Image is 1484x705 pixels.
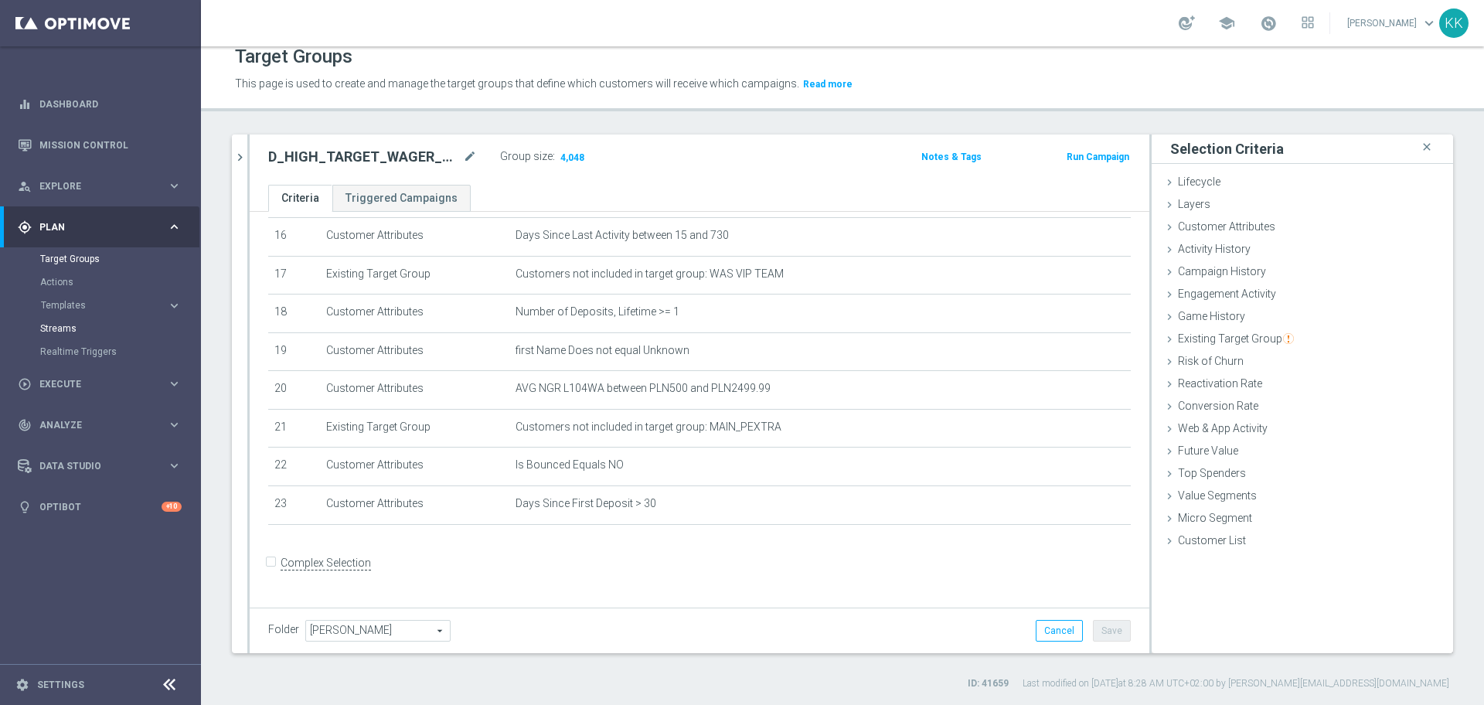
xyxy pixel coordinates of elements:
[39,182,167,191] span: Explore
[320,295,510,333] td: Customer Attributes
[320,448,510,486] td: Customer Attributes
[167,220,182,234] i: keyboard_arrow_right
[268,486,320,525] td: 23
[1065,148,1131,165] button: Run Campaign
[1178,400,1258,412] span: Conversion Rate
[1178,467,1246,479] span: Top Spenders
[39,486,162,527] a: Optibot
[18,220,167,234] div: Plan
[268,332,320,371] td: 19
[17,460,182,472] button: Data Studio keyboard_arrow_right
[1178,489,1257,502] span: Value Segments
[37,680,84,690] a: Settings
[162,502,182,512] div: +10
[235,77,799,90] span: This page is used to create and manage the target groups that define which customers will receive...
[281,556,371,570] label: Complex Selection
[167,417,182,432] i: keyboard_arrow_right
[167,376,182,391] i: keyboard_arrow_right
[463,148,477,166] i: mode_edit
[268,185,332,212] a: Criteria
[167,458,182,473] i: keyboard_arrow_right
[41,301,151,310] span: Templates
[1178,512,1252,524] span: Micro Segment
[40,276,161,288] a: Actions
[553,150,555,163] label: :
[41,301,167,310] div: Templates
[802,76,854,93] button: Read more
[40,294,199,317] div: Templates
[332,185,471,212] a: Triggered Campaigns
[516,497,656,510] span: Days Since First Deposit > 30
[17,378,182,390] div: play_circle_outline Execute keyboard_arrow_right
[17,221,182,233] button: gps_fixed Plan keyboard_arrow_right
[1178,534,1246,547] span: Customer List
[268,409,320,448] td: 21
[17,501,182,513] button: lightbulb Optibot +10
[268,256,320,295] td: 17
[39,223,167,232] span: Plan
[39,380,167,389] span: Execute
[40,271,199,294] div: Actions
[268,623,299,636] label: Folder
[1346,12,1439,35] a: [PERSON_NAME]keyboard_arrow_down
[1178,310,1245,322] span: Game History
[18,97,32,111] i: equalizer
[17,419,182,431] button: track_changes Analyze keyboard_arrow_right
[1178,332,1294,345] span: Existing Target Group
[167,179,182,193] i: keyboard_arrow_right
[1170,140,1284,158] h3: Selection Criteria
[40,299,182,312] button: Templates keyboard_arrow_right
[40,340,199,363] div: Realtime Triggers
[39,461,167,471] span: Data Studio
[320,332,510,371] td: Customer Attributes
[1178,198,1210,210] span: Layers
[268,148,460,166] h2: D_HIGH_TARGET_WAGER_50% do 500 PLN_LW_171025
[18,377,167,391] div: Execute
[17,98,182,111] button: equalizer Dashboard
[268,448,320,486] td: 22
[1421,15,1438,32] span: keyboard_arrow_down
[18,83,182,124] div: Dashboard
[18,459,167,473] div: Data Studio
[1036,620,1083,642] button: Cancel
[40,317,199,340] div: Streams
[1178,288,1276,300] span: Engagement Activity
[516,382,771,395] span: AVG NGR L104WA between PLN500 and PLN2499.99
[1023,677,1449,690] label: Last modified on [DATE] at 8:28 AM UTC+02:00 by [PERSON_NAME][EMAIL_ADDRESS][DOMAIN_NAME]
[18,486,182,527] div: Optibot
[235,46,352,68] h1: Target Groups
[40,346,161,358] a: Realtime Triggers
[1419,137,1435,158] i: close
[1178,422,1268,434] span: Web & App Activity
[516,229,729,242] span: Days Since Last Activity between 15 and 730
[516,458,624,472] span: Is Bounced Equals NO
[920,148,983,165] button: Notes & Tags
[516,421,781,434] span: Customers not included in target group: MAIN_PEXTRA
[17,139,182,152] div: Mission Control
[1178,355,1244,367] span: Risk of Churn
[40,253,161,265] a: Target Groups
[167,298,182,313] i: keyboard_arrow_right
[18,500,32,514] i: lightbulb
[39,421,167,430] span: Analyze
[500,150,553,163] label: Group size
[559,152,586,166] span: 4,048
[968,677,1009,690] label: ID: 41659
[268,217,320,256] td: 16
[18,179,32,193] i: person_search
[516,267,784,281] span: Customers not included in target group: WAS VIP TEAM
[233,150,247,165] i: chevron_right
[1439,9,1469,38] div: KK
[17,180,182,192] button: person_search Explore keyboard_arrow_right
[320,486,510,525] td: Customer Attributes
[268,295,320,333] td: 18
[15,678,29,692] i: settings
[1178,265,1266,278] span: Campaign History
[320,217,510,256] td: Customer Attributes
